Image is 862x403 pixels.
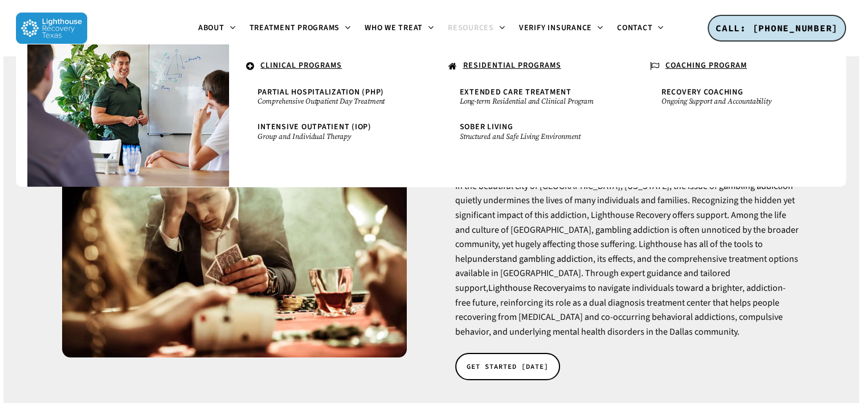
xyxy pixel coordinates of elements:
small: Ongoing Support and Accountability [661,97,806,106]
span: Who We Treat [365,22,423,34]
span: Resources [448,22,494,34]
img: Gambling Addiction Treatment [62,128,407,358]
a: Partial Hospitalization (PHP)Comprehensive Outpatient Day Treatment [252,83,408,112]
a: Contact [610,24,671,33]
span: Extended Care Treatment [460,87,571,98]
a: Sober LivingStructured and Safe Living Environment [454,117,610,146]
span: Verify Insurance [519,22,592,34]
a: Who We Treat [358,24,441,33]
span: CALL: [PHONE_NUMBER] [716,22,838,34]
small: Long-term Residential and Clinical Program [460,97,604,106]
a: Recovery CoachingOngoing Support and Accountability [656,83,812,112]
a: GET STARTED [DATE] [455,353,560,380]
a: Resources [441,24,512,33]
span: About [198,22,224,34]
span: , its effects, and the comprehensive treatment options available in [GEOGRAPHIC_DATA]. Through ex... [455,253,798,338]
a: CLINICAL PROGRAMS [240,56,419,77]
span: Treatment Programs [250,22,340,34]
span: Sober Living [460,121,513,133]
u: CLINICAL PROGRAMS [260,60,342,71]
span: In the beautiful city of [GEOGRAPHIC_DATA], [US_STATE], the issue of gambling addiction quietly u... [455,180,799,265]
a: Verify Insurance [512,24,610,33]
a: Extended Care TreatmentLong-term Residential and Clinical Program [454,83,610,112]
small: Comprehensive Outpatient Day Treatment [258,97,402,106]
a: CALL: [PHONE_NUMBER] [708,15,846,42]
a: Treatment Programs [243,24,358,33]
a: COACHING PROGRAM [644,56,823,77]
a: Lighthouse Recovery [488,282,568,294]
small: Group and Individual Therapy [258,132,402,141]
a: . [39,56,218,76]
a: RESIDENTIAL PROGRAMS [443,56,622,77]
u: RESIDENTIAL PROGRAMS [463,60,561,71]
img: Lighthouse Recovery Texas [16,13,87,44]
a: understand gambling addiction [472,253,593,265]
span: Intensive Outpatient (IOP) [258,121,371,133]
a: About [191,24,243,33]
a: Intensive Outpatient (IOP)Group and Individual Therapy [252,117,408,146]
span: . [44,60,47,71]
small: Structured and Safe Living Environment [460,132,604,141]
u: COACHING PROGRAM [665,60,747,71]
span: GET STARTED [DATE] [467,361,549,372]
span: Partial Hospitalization (PHP) [258,87,384,98]
span: Contact [617,22,652,34]
span: Recovery Coaching [661,87,743,98]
